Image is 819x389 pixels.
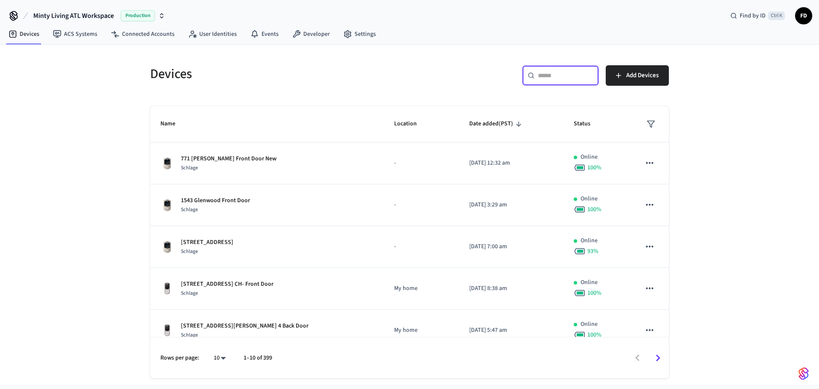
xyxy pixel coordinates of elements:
[469,117,524,131] span: Date added(PST)
[181,196,250,205] p: 1543 Glenwood Front Door
[181,238,233,247] p: [STREET_ADDRESS]
[285,26,337,42] a: Developer
[394,159,449,168] p: -
[394,326,449,335] p: My home
[394,284,449,293] p: My home
[181,154,276,163] p: 771 [PERSON_NAME] Front Door New
[160,198,174,212] img: Schlage Sense Smart Deadbolt with Camelot Trim, Front
[469,326,553,335] p: [DATE] 5:47 am
[181,290,198,297] span: Schlage
[469,242,553,251] p: [DATE] 7:00 am
[181,322,308,331] p: [STREET_ADDRESS][PERSON_NAME] 4 Back Door
[337,26,383,42] a: Settings
[587,331,601,339] span: 100 %
[574,117,601,131] span: Status
[581,320,598,329] p: Online
[150,65,404,83] h5: Devices
[723,8,792,23] div: Find by IDCtrl K
[581,153,598,162] p: Online
[799,367,809,380] img: SeamLogoGradient.69752ec5.svg
[209,352,230,364] div: 10
[181,164,198,171] span: Schlage
[795,7,812,24] button: FD
[244,354,272,363] p: 1–10 of 399
[181,206,198,213] span: Schlage
[469,284,553,293] p: [DATE] 8:38 am
[587,163,601,172] span: 100 %
[648,348,668,368] button: Go to next page
[768,12,785,20] span: Ctrl K
[581,278,598,287] p: Online
[740,12,766,20] span: Find by ID
[121,10,155,21] span: Production
[160,117,186,131] span: Name
[394,117,428,131] span: Location
[160,354,199,363] p: Rows per page:
[587,247,598,255] span: 93 %
[796,8,811,23] span: FD
[160,282,174,296] img: Yale Assure Touchscreen Wifi Smart Lock, Satin Nickel, Front
[46,26,104,42] a: ACS Systems
[181,280,273,289] p: [STREET_ADDRESS] CH- Front Door
[469,159,553,168] p: [DATE] 12:32 am
[2,26,46,42] a: Devices
[160,324,174,337] img: Yale Assure Touchscreen Wifi Smart Lock, Satin Nickel, Front
[606,65,669,86] button: Add Devices
[181,26,244,42] a: User Identities
[581,194,598,203] p: Online
[160,157,174,170] img: Schlage Sense Smart Deadbolt with Camelot Trim, Front
[160,240,174,254] img: Schlage Sense Smart Deadbolt with Camelot Trim, Front
[581,236,598,245] p: Online
[469,200,553,209] p: [DATE] 3:29 am
[587,289,601,297] span: 100 %
[394,242,449,251] p: -
[626,70,659,81] span: Add Devices
[587,205,601,214] span: 100 %
[244,26,285,42] a: Events
[104,26,181,42] a: Connected Accounts
[181,248,198,255] span: Schlage
[33,11,114,21] span: Minty Living ATL Workspace
[181,331,198,339] span: Schlage
[394,200,449,209] p: -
